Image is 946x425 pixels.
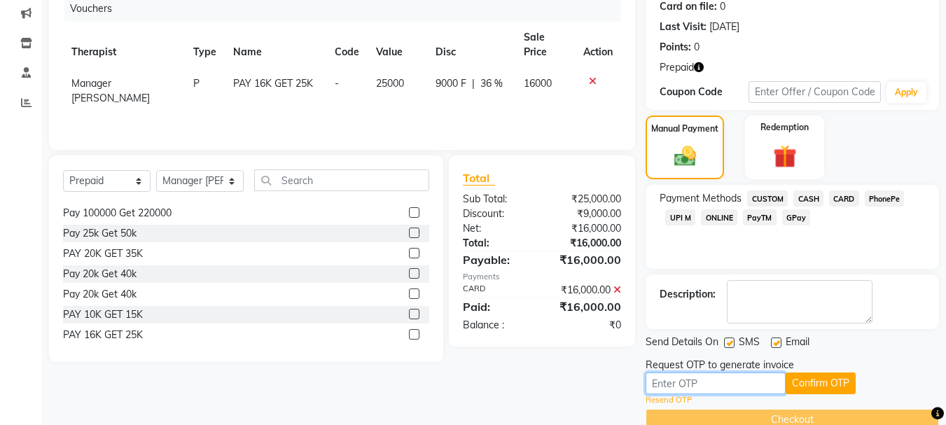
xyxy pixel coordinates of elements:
span: SMS [739,335,760,352]
th: Name [225,22,326,68]
div: Last Visit: [660,20,707,34]
span: PhonePe [865,190,905,207]
span: CARD [829,190,859,207]
th: Type [185,22,225,68]
div: ₹16,000.00 [542,221,632,236]
div: 0 [694,40,700,55]
img: _cash.svg [667,144,703,169]
span: Payment Methods [660,191,742,206]
span: CASH [793,190,823,207]
span: CUSTOM [747,190,788,207]
a: Resend OTP [646,394,692,406]
span: ONLINE [701,209,737,225]
label: Manual Payment [651,123,718,135]
span: Prepaid [660,60,694,75]
div: [DATE] [709,20,739,34]
div: PAY 16K GET 25K [63,328,143,342]
span: GPay [782,209,811,225]
div: ₹0 [542,318,632,333]
input: Search [254,169,429,191]
th: Action [575,22,621,68]
button: Confirm OTP [786,372,856,394]
div: Payable: [452,251,542,268]
div: Payments [463,271,621,283]
div: CARD [452,283,542,298]
div: Sub Total: [452,192,542,207]
div: Balance : [452,318,542,333]
th: Value [368,22,427,68]
th: Disc [427,22,515,68]
span: UPI M [665,209,695,225]
span: 9000 F [436,76,466,91]
div: PAY 20K GET 35K [63,246,143,261]
div: ₹16,000.00 [542,298,632,315]
div: Net: [452,221,542,236]
th: Sale Price [515,22,575,68]
span: PAY 16K GET 25K [233,77,313,90]
span: Send Details On [646,335,718,352]
span: Email [786,335,809,352]
div: Pay 20k Get 40k [63,267,137,281]
span: Total [463,171,495,186]
div: ₹25,000.00 [542,192,632,207]
div: Pay 20k Get 40k [63,287,137,302]
div: Coupon Code [660,85,748,99]
div: Total: [452,236,542,251]
span: PayTM [743,209,777,225]
span: 16000 [524,77,552,90]
th: Code [326,22,368,68]
div: Discount: [452,207,542,221]
span: 36 % [480,76,503,91]
div: PAY 10K GET 15K [63,307,143,322]
div: Pay 25k Get 50k [63,226,137,241]
div: ₹16,000.00 [542,283,632,298]
span: Manager [PERSON_NAME] [71,77,150,104]
td: P [185,68,225,114]
div: Paid: [452,298,542,315]
button: Apply [886,82,926,103]
div: ₹16,000.00 [542,251,632,268]
div: ₹16,000.00 [542,236,632,251]
span: 25000 [376,77,404,90]
img: _gift.svg [766,142,804,171]
label: Redemption [760,121,809,134]
div: Description: [660,287,716,302]
input: Enter OTP [646,372,786,394]
span: | [472,76,475,91]
span: - [335,77,339,90]
div: ₹9,000.00 [542,207,632,221]
div: Pay 100000 Get 220000 [63,206,172,221]
div: Request OTP to generate invoice [646,358,794,372]
div: Points: [660,40,691,55]
th: Therapist [63,22,185,68]
input: Enter Offer / Coupon Code [749,81,881,103]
